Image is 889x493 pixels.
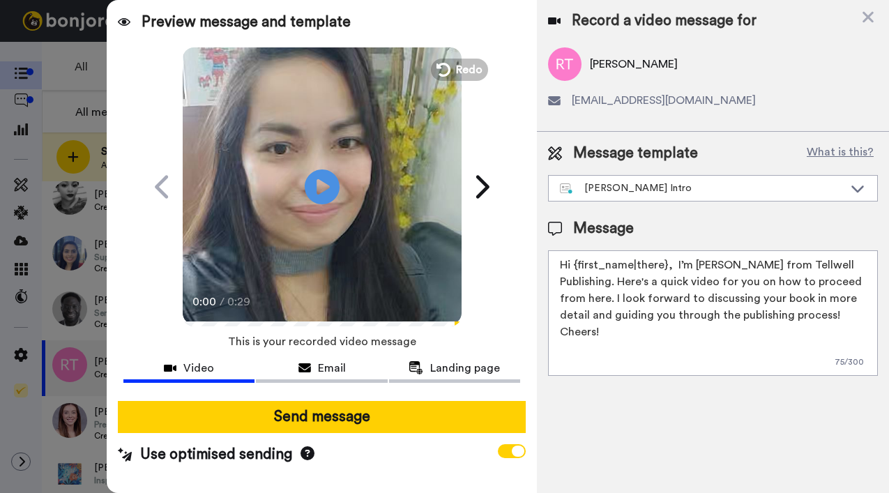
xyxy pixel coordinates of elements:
span: Video [183,360,214,377]
textarea: Hi {first_name|there}, I’m [PERSON_NAME] from Tellwell Publishing. Here's a quick video for you o... [548,250,878,376]
span: Landing page [430,360,500,377]
img: nextgen-template.svg [560,183,573,195]
span: / [220,294,225,310]
span: Message [573,218,634,239]
span: [EMAIL_ADDRESS][DOMAIN_NAME] [572,92,756,109]
button: Send message [118,401,526,433]
button: What is this? [803,143,878,164]
span: Use optimised sending [140,444,292,465]
span: 0:29 [227,294,252,310]
span: This is your recorded video message [228,326,416,357]
div: [PERSON_NAME] Intro [560,181,844,195]
span: Email [318,360,346,377]
span: Message template [573,143,698,164]
span: 0:00 [192,294,217,310]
